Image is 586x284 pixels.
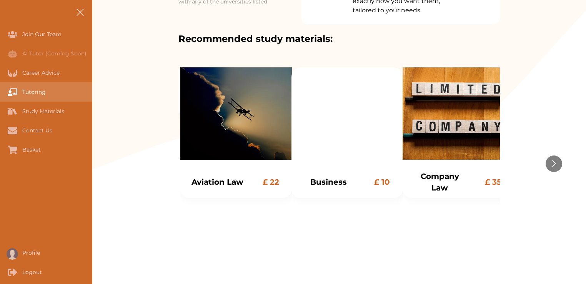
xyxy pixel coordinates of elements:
div: Card: Business, Price: £ 10 [291,67,403,198]
p: £ 22 [260,176,283,188]
p: Company Law [412,170,468,194]
p: £ 35 [482,176,505,188]
p: Recommended study materials: [178,32,500,46]
img: image [403,67,514,160]
div: Card: Business, Price: £ 10 [291,67,403,260]
p: Aviation Law [190,176,245,188]
img: User profile [7,248,18,260]
div: Card: Company Law, Price: £ 35 [403,67,514,260]
img: image [180,67,292,160]
div: Card: Company Law, Price: £ 35 [403,67,514,198]
p: £ 10 [371,176,394,188]
p: Business [301,176,356,188]
div: Card: Aviation Law, Price: £ 22 [180,67,292,260]
div: Card: Aviation Law, Price: £ 22 [180,67,292,198]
